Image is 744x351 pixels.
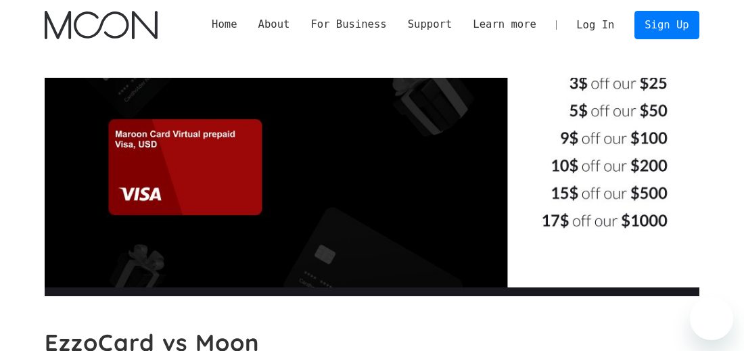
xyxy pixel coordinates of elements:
a: Home [202,17,248,32]
div: About [258,17,290,32]
div: Learn more [463,17,547,32]
a: Sign Up [634,11,700,39]
div: Learn more [473,17,536,32]
a: home [45,11,158,40]
img: Moon Logo [45,11,158,40]
iframe: Button to launch messaging window [690,297,733,340]
div: For Business [300,17,397,32]
div: Support [408,17,452,32]
a: Log In [566,11,625,39]
div: About [248,17,300,32]
div: Support [397,17,463,32]
div: For Business [310,17,386,32]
